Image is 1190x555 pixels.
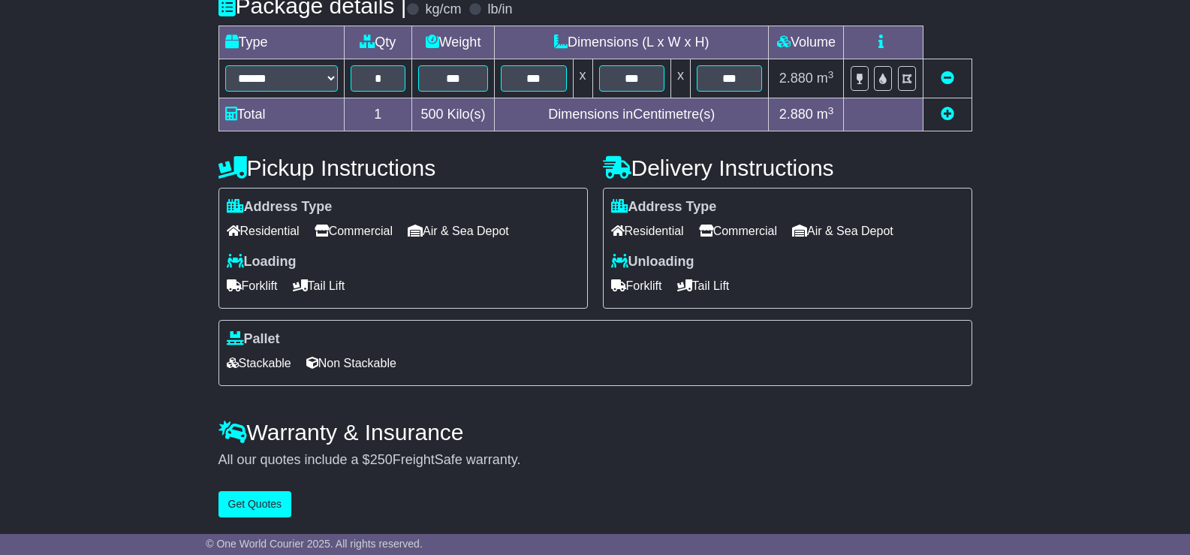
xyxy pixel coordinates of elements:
[677,274,730,297] span: Tail Lift
[421,107,444,122] span: 500
[779,107,813,122] span: 2.880
[227,199,333,216] label: Address Type
[206,538,423,550] span: © One World Courier 2025. All rights reserved.
[828,105,834,116] sup: 3
[611,254,694,270] label: Unloading
[792,219,893,243] span: Air & Sea Depot
[817,107,834,122] span: m
[227,274,278,297] span: Forklift
[293,274,345,297] span: Tail Lift
[218,452,972,469] div: All our quotes include a $ FreightSafe warranty.
[227,351,291,375] span: Stackable
[941,71,954,86] a: Remove this item
[495,98,769,131] td: Dimensions in Centimetre(s)
[218,98,344,131] td: Total
[670,59,690,98] td: x
[227,254,297,270] label: Loading
[218,491,292,517] button: Get Quotes
[315,219,393,243] span: Commercial
[487,2,512,18] label: lb/in
[306,351,396,375] span: Non Stackable
[218,26,344,59] td: Type
[611,199,717,216] label: Address Type
[218,155,588,180] h4: Pickup Instructions
[218,420,972,445] h4: Warranty & Insurance
[412,98,495,131] td: Kilo(s)
[370,452,393,467] span: 250
[344,98,412,131] td: 1
[699,219,777,243] span: Commercial
[603,155,972,180] h4: Delivery Instructions
[769,26,844,59] td: Volume
[408,219,509,243] span: Air & Sea Depot
[425,2,461,18] label: kg/cm
[817,71,834,86] span: m
[611,219,684,243] span: Residential
[779,71,813,86] span: 2.880
[227,331,280,348] label: Pallet
[573,59,592,98] td: x
[495,26,769,59] td: Dimensions (L x W x H)
[227,219,300,243] span: Residential
[344,26,412,59] td: Qty
[412,26,495,59] td: Weight
[611,274,662,297] span: Forklift
[828,69,834,80] sup: 3
[941,107,954,122] a: Add new item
